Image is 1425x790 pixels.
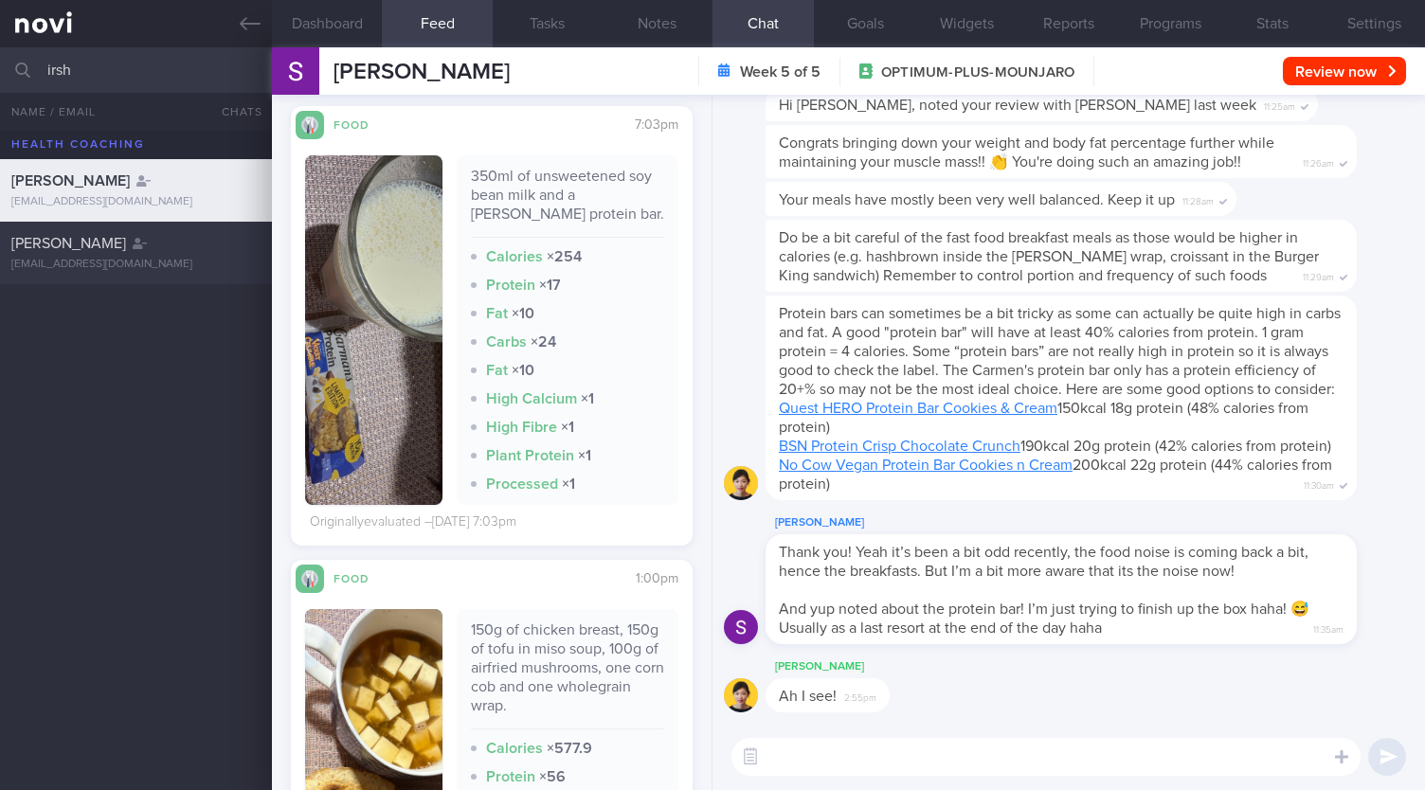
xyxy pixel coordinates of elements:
[486,741,543,756] strong: Calories
[779,545,1308,579] span: Thank you! Yeah it’s been a bit odd recently, the food noise is coming back a bit, hence the brea...
[779,98,1256,113] span: Hi [PERSON_NAME], noted your review with [PERSON_NAME] last week
[512,306,534,321] strong: × 10
[11,195,261,209] div: [EMAIL_ADDRESS][DOMAIN_NAME]
[766,655,947,678] div: [PERSON_NAME]
[562,476,575,492] strong: × 1
[581,391,594,406] strong: × 1
[779,230,1319,283] span: Do be a bit careful of the fast food breakfast meals as those would be higher in calories (e.g. h...
[779,192,1175,207] span: Your meals have mostly been very well balanced. Keep it up
[305,155,442,505] img: 350ml of unsweetened soy bean milk and a Carman’s protein bar.
[1303,266,1334,284] span: 11:29am
[844,687,876,705] span: 2:55pm
[636,572,678,585] span: 1:00pm
[779,306,1341,397] span: Protein bars can sometimes be a bit tricky as some can actually be quite high in carbs and fat. A...
[11,173,130,189] span: [PERSON_NAME]
[1313,619,1344,637] span: 11:35am
[561,420,574,435] strong: × 1
[486,363,508,378] strong: Fat
[779,439,1331,454] span: 190kcal 20g protein (42% calories from protein)
[486,334,527,350] strong: Carbs
[1283,57,1406,85] button: Review now
[1264,96,1295,114] span: 11:25am
[486,420,557,435] strong: High Fibre
[740,63,821,81] strong: Week 5 of 5
[779,458,1332,492] span: 200kcal 22g protein (44% calories from protein)
[1182,190,1214,208] span: 11:28am
[531,334,556,350] strong: × 24
[486,249,543,264] strong: Calories
[324,116,400,132] div: Food
[539,278,561,293] strong: × 17
[635,118,678,132] span: 7:03pm
[324,569,400,585] div: Food
[779,439,1020,454] a: BSN Protein Crisp Chocolate Crunch
[779,135,1274,170] span: Congrats bringing down your weight and body fat percentage further while maintaining your muscle ...
[310,514,516,531] div: Originally evaluated – [DATE] 7:03pm
[486,391,577,406] strong: High Calcium
[779,401,1308,435] span: 150kcal 18g protein (48% calories from protein)
[1303,153,1334,171] span: 11:26am
[512,363,534,378] strong: × 10
[547,741,592,756] strong: × 577.9
[486,278,535,293] strong: Protein
[471,620,664,729] div: 150g of chicken breast, 150g of tofu in miso soup, 100g of airfried mushrooms, one corn cob and o...
[779,401,1057,416] a: Quest HERO Protein Bar Cookies & Cream
[471,167,664,238] div: 350ml of unsweetened soy bean milk and a [PERSON_NAME] protein bar.
[779,458,1073,473] a: No Cow Vegan Protein Bar Cookies n Cream
[547,249,582,264] strong: × 254
[11,236,126,251] span: [PERSON_NAME]
[881,63,1074,82] span: OPTIMUM-PLUS-MOUNJARO
[486,769,535,784] strong: Protein
[766,512,1414,534] div: [PERSON_NAME]
[196,93,272,131] button: Chats
[779,601,1309,636] span: And yup noted about the protein bar! I’m just trying to finish up the box haha! 😅 Usually as a la...
[779,689,837,704] span: Ah I see!
[578,448,591,463] strong: × 1
[11,258,261,272] div: [EMAIL_ADDRESS][DOMAIN_NAME]
[486,476,558,492] strong: Processed
[486,306,508,321] strong: Fat
[539,769,566,784] strong: × 56
[1304,475,1334,493] span: 11:30am
[486,448,574,463] strong: Plant Protein
[334,61,510,83] span: [PERSON_NAME]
